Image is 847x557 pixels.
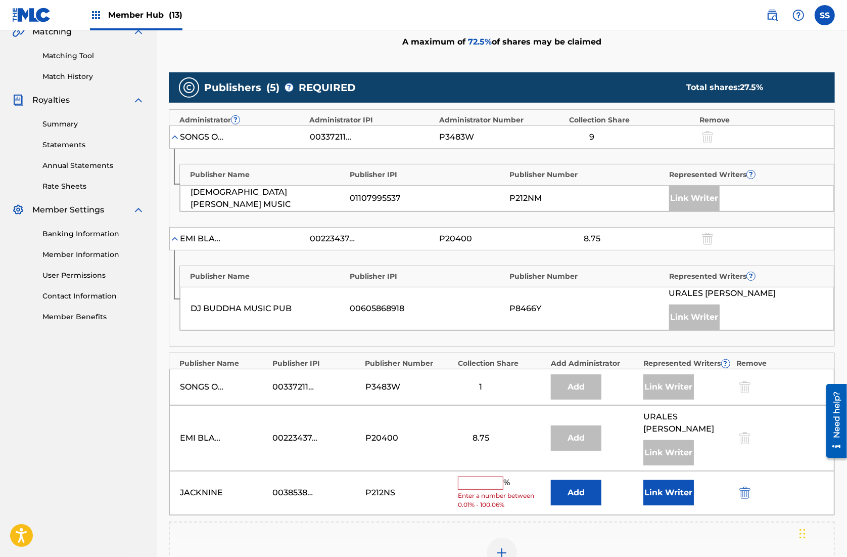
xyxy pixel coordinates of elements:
[285,83,293,92] span: ?
[108,9,182,21] span: Member Hub
[299,80,356,95] span: REQUIRED
[762,5,782,25] a: Public Search
[458,491,545,509] span: Enter a number between 0.01% - 100.06%
[183,81,195,94] img: publishers
[747,170,755,179] span: ?
[179,358,267,369] div: Publisher Name
[509,192,664,204] div: P212NM
[32,26,72,38] span: Matching
[12,26,25,38] img: Matching
[699,115,824,125] div: Remove
[42,140,145,150] a: Statements
[132,26,145,38] img: expand
[458,358,546,369] div: Collection Share
[204,80,261,95] span: Publishers
[12,204,24,216] img: Member Settings
[231,116,240,124] span: ?
[42,181,145,192] a: Rate Sheets
[439,115,564,125] div: Administrator Number
[169,10,182,20] span: (13)
[169,16,835,67] div: A maximum of of shares may be claimed
[42,160,145,171] a: Annual Statements
[644,358,732,369] div: Represented Writers
[170,234,180,244] img: expand-cell-toggle
[42,312,145,322] a: Member Benefits
[365,358,453,369] div: Publisher Number
[796,508,847,557] iframe: Chat Widget
[132,94,145,106] img: expand
[747,272,755,280] span: ?
[736,358,824,369] div: Remove
[468,37,492,47] span: 72.5 %
[350,271,504,282] div: Publisher IPI
[42,249,145,260] a: Member Information
[191,303,345,315] div: DJ BUDDHA MUSIC PUB
[350,192,505,204] div: 01107995537
[509,169,664,180] div: Publisher Number
[819,380,847,461] iframe: Resource Center
[722,360,730,368] span: ?
[42,270,145,281] a: User Permissions
[815,5,835,25] div: User Menu
[191,186,345,210] div: [DEMOGRAPHIC_DATA][PERSON_NAME] MUSIC
[179,115,304,125] div: Administrator
[190,169,345,180] div: Publisher Name
[788,5,809,25] div: Help
[766,9,778,21] img: search
[643,480,694,505] button: Link Writer
[509,271,664,282] div: Publisher Number
[266,80,279,95] span: ( 5 )
[799,519,806,549] div: Drag
[792,9,805,21] img: help
[12,94,24,106] img: Royalties
[132,204,145,216] img: expand
[32,94,70,106] span: Royalties
[739,487,750,499] img: 12a2ab48e56ec057fbd8.svg
[669,169,824,180] div: Represented Writers
[503,477,512,490] span: %
[551,358,639,369] div: Add Administrator
[350,169,504,180] div: Publisher IPI
[170,132,180,142] img: expand-cell-toggle
[509,303,664,315] div: P8466Y
[190,271,345,282] div: Publisher Name
[309,115,434,125] div: Administrator IPI
[740,82,763,92] span: 27.5 %
[686,81,815,94] div: Total shares:
[570,115,694,125] div: Collection Share
[551,480,601,505] button: Add
[669,271,824,282] div: Represented Writers
[669,287,776,299] span: URALES [PERSON_NAME]
[272,358,360,369] div: Publisher IPI
[42,291,145,302] a: Contact Information
[12,8,51,22] img: MLC Logo
[90,9,102,21] img: Top Rightsholders
[42,71,145,82] a: Match History
[42,229,145,239] a: Banking Information
[350,303,505,315] div: 00605868918
[42,119,145,130] a: Summary
[42,51,145,61] a: Matching Tool
[643,411,731,435] span: URALES [PERSON_NAME]
[32,204,104,216] span: Member Settings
